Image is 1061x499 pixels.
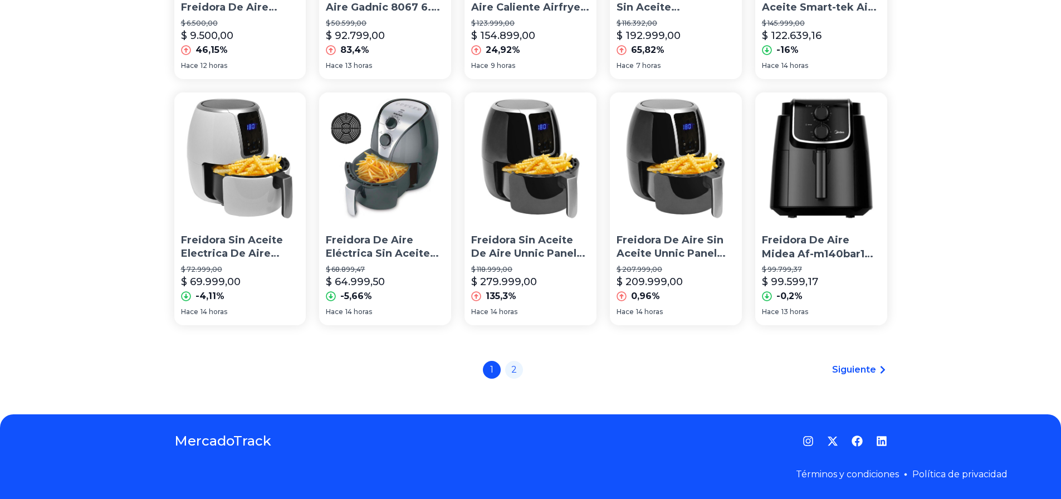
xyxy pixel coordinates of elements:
a: Política de privacidad [912,469,1008,480]
p: 24,92% [486,43,520,57]
a: 2 [505,361,523,379]
span: 14 horas [201,307,227,316]
a: Términos y condiciones [796,469,899,480]
span: Hace [762,307,779,316]
a: Freidora Sin Aceite Electrica De Aire Horno Digital Unnic 4lFreidora Sin Aceite Electrica De Aire... [174,92,306,325]
span: Hace [181,307,198,316]
p: -5,66% [340,290,372,303]
p: $ 6.500,00 [181,19,300,28]
p: $ 116.392,00 [617,19,735,28]
p: $ 72.999,00 [181,265,300,274]
p: $ 92.799,00 [326,28,385,43]
a: Facebook [852,436,863,447]
span: 14 horas [345,307,372,316]
p: Freidora De Aire Midea Af-m140bar1 De 4l Color Negro 220v [762,233,881,261]
p: $ 9.500,00 [181,28,233,43]
span: 7 horas [636,61,661,70]
p: 46,15% [195,43,228,57]
p: -0,2% [776,290,803,303]
span: 14 horas [636,307,663,316]
p: 0,96% [631,290,660,303]
p: -4,11% [195,290,224,303]
p: $ 279.999,00 [471,274,537,290]
span: 14 horas [491,307,517,316]
p: 83,4% [340,43,369,57]
img: Freidora De Aire Eléctrica Sin Aceite 3.2ltr 1300w 80°-200° [319,92,451,224]
span: Siguiente [832,363,876,376]
span: 13 horas [781,307,808,316]
p: $ 145.999,00 [762,19,881,28]
span: Hace [762,61,779,70]
a: MercadoTrack [174,432,271,450]
span: Hace [617,61,634,70]
p: $ 99.599,17 [762,274,818,290]
span: 12 horas [201,61,227,70]
a: LinkedIn [876,436,887,447]
p: Freidora De Aire Eléctrica Sin Aceite 3.2ltr 1300w 80°-200° [326,233,444,261]
span: Hace [471,307,488,316]
a: Siguiente [832,363,887,376]
img: Freidora Sin Aceite Electrica De Aire Horno Digital Unnic 4l [174,92,306,224]
span: Hace [181,61,198,70]
p: $ 207.999,00 [617,265,735,274]
p: $ 154.899,00 [471,28,535,43]
a: Freidora De Aire Midea Af-m140bar1 De 4l Color Negro 220vFreidora De Aire Midea Af-m140bar1 De 4l... [755,92,887,325]
p: Freidora De Aire Sin Aceite Unnic Panel Digital 4l Saludable [617,233,735,261]
img: Freidora Sin Aceite De Aire Unnic Panel Digital 4 L Premium [465,92,596,224]
p: -16% [776,43,799,57]
img: Freidora De Aire Midea Af-m140bar1 De 4l Color Negro 220v [755,92,887,224]
span: 9 horas [491,61,515,70]
p: $ 123.999,00 [471,19,590,28]
a: Freidora Sin Aceite De Aire Unnic Panel Digital 4 L PremiumFreidora Sin Aceite De Aire Unnic Pane... [465,92,596,325]
p: $ 122.639,16 [762,28,822,43]
a: Freidora De Aire Sin Aceite Unnic Panel Digital 4l SaludableFreidora De Aire Sin Aceite Unnic Pan... [610,92,742,325]
span: Hace [617,307,634,316]
p: $ 99.799,37 [762,265,881,274]
p: 135,3% [486,290,516,303]
a: Twitter [827,436,838,447]
p: Freidora Sin Aceite Electrica De Aire Horno Digital Unnic 4l [181,233,300,261]
p: $ 192.999,00 [617,28,681,43]
p: $ 68.899,47 [326,265,444,274]
span: 14 horas [781,61,808,70]
p: $ 50.599,00 [326,19,444,28]
p: $ 69.999,00 [181,274,241,290]
p: $ 64.999,50 [326,274,385,290]
span: 13 horas [345,61,372,70]
p: $ 209.999,00 [617,274,683,290]
span: Hace [326,307,343,316]
p: $ 118.999,00 [471,265,590,274]
img: Freidora De Aire Sin Aceite Unnic Panel Digital 4l Saludable [610,92,742,224]
p: Freidora Sin Aceite De Aire Unnic Panel Digital 4 L Premium [471,233,590,261]
a: Freidora De Aire Eléctrica Sin Aceite 3.2ltr 1300w 80°-200°Freidora De Aire Eléctrica Sin Aceite ... [319,92,451,325]
p: 65,82% [631,43,664,57]
span: Hace [326,61,343,70]
a: Instagram [803,436,814,447]
span: Hace [471,61,488,70]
